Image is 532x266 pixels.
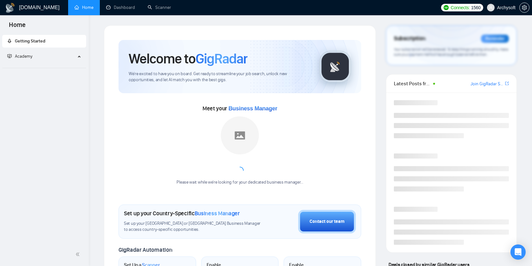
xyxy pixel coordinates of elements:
[310,218,344,225] div: Contact our team
[15,38,45,44] span: Getting Started
[394,80,431,88] span: Latest Posts from the GigRadar Community
[444,5,449,10] img: upwork-logo.png
[195,50,247,67] span: GigRadar
[119,246,172,253] span: GigRadar Automation
[7,39,12,43] span: rocket
[173,179,307,185] div: Please wait while we're looking for your dedicated business manager...
[394,47,508,57] span: Your subscription will be renewed. To keep things running smoothly, make sure your payment method...
[451,4,470,11] span: Connects:
[129,71,309,83] span: We're excited to have you on board. Get ready to streamline your job search, unlock new opportuni...
[4,20,31,34] span: Home
[505,81,509,87] a: export
[202,105,277,112] span: Meet your
[124,210,240,217] h1: Set up your Country-Specific
[471,81,504,88] a: Join GigRadar Slack Community
[236,167,244,174] span: loading
[2,35,86,48] li: Getting Started
[228,105,277,112] span: Business Manager
[129,50,247,67] h1: Welcome to
[75,251,82,257] span: double-left
[481,35,509,43] div: Reminder
[319,51,351,82] img: gigradar-logo.png
[148,5,171,10] a: searchScanner
[106,5,135,10] a: dashboardDashboard
[2,65,86,69] li: Academy Homepage
[505,81,509,86] span: export
[221,116,259,154] img: placeholder.png
[489,5,493,10] span: user
[7,54,32,59] span: Academy
[519,3,529,13] button: setting
[5,3,15,13] img: logo
[15,54,32,59] span: Academy
[510,244,526,260] div: Open Intercom Messenger
[7,54,12,58] span: fund-projection-screen
[394,33,425,44] span: Subscription
[195,210,240,217] span: Business Manager
[74,5,93,10] a: homeHome
[519,5,529,10] a: setting
[471,4,481,11] span: 1560
[124,221,263,233] span: Set up your [GEOGRAPHIC_DATA] or [GEOGRAPHIC_DATA] Business Manager to access country-specific op...
[298,210,356,233] button: Contact our team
